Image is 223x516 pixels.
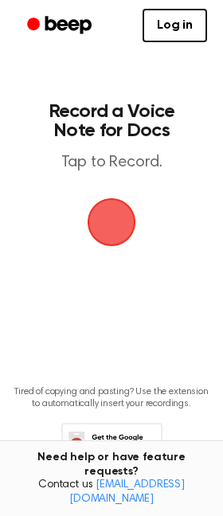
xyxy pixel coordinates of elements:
span: Contact us [10,479,213,506]
img: Beep Logo [88,198,135,246]
p: Tap to Record. [29,153,194,173]
p: Tired of copying and pasting? Use the extension to automatically insert your recordings. [13,386,210,410]
a: Log in [143,9,207,42]
a: Beep [16,10,106,41]
h1: Record a Voice Note for Docs [29,102,194,140]
a: [EMAIL_ADDRESS][DOMAIN_NAME] [69,479,185,505]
